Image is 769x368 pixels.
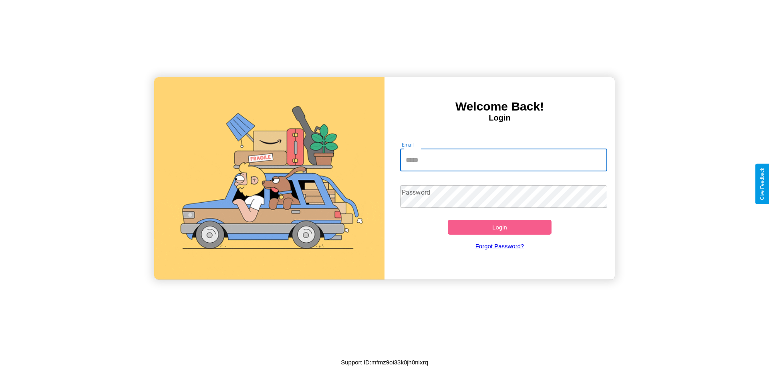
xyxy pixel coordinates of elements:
[396,235,604,257] a: Forgot Password?
[759,168,765,200] div: Give Feedback
[448,220,552,235] button: Login
[384,100,615,113] h3: Welcome Back!
[154,77,384,280] img: gif
[402,141,414,148] label: Email
[384,113,615,123] h4: Login
[341,357,428,368] p: Support ID: mfmz9oi33k0jh0nixrq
